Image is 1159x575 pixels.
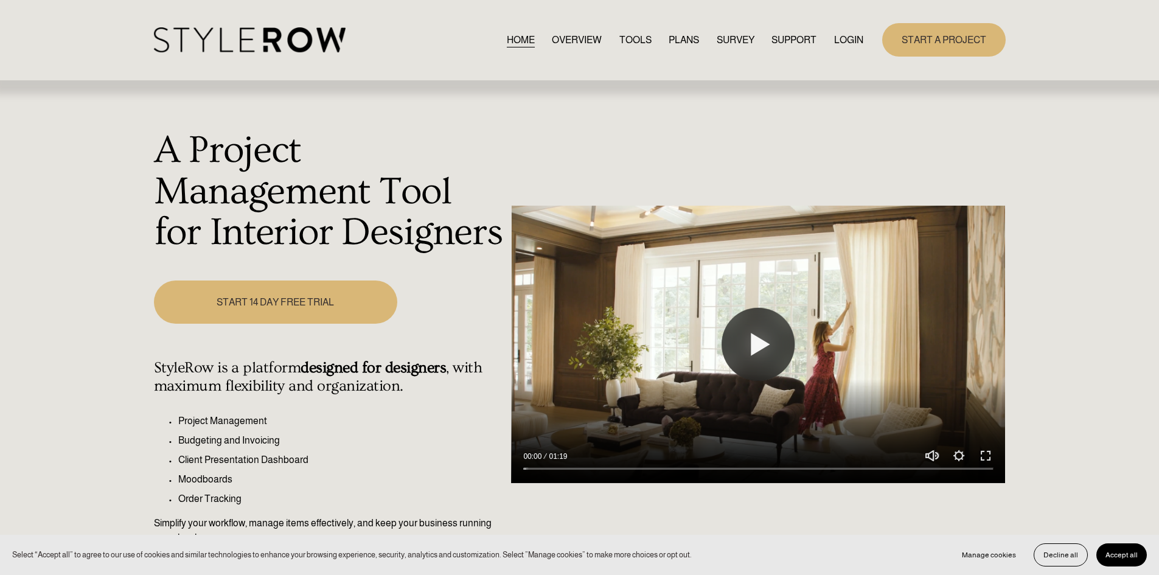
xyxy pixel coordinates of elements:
[1096,543,1147,566] button: Accept all
[619,32,652,48] a: TOOLS
[154,27,346,52] img: StyleRow
[12,549,692,560] p: Select “Accept all” to agree to our use of cookies and similar technologies to enhance your brows...
[154,130,505,254] h1: A Project Management Tool for Interior Designers
[178,453,505,467] p: Client Presentation Dashboard
[523,465,993,473] input: Seek
[962,551,1016,559] span: Manage cookies
[178,433,505,448] p: Budgeting and Invoicing
[178,492,505,506] p: Order Tracking
[154,281,397,324] a: START 14 DAY FREE TRIAL
[882,23,1006,57] a: START A PROJECT
[1043,551,1078,559] span: Decline all
[178,472,505,487] p: Moodboards
[1105,551,1138,559] span: Accept all
[717,32,754,48] a: SURVEY
[178,414,505,428] p: Project Management
[771,32,816,48] a: folder dropdown
[834,32,863,48] a: LOGIN
[545,450,570,462] div: Duration
[523,450,545,462] div: Current time
[552,32,602,48] a: OVERVIEW
[953,543,1025,566] button: Manage cookies
[771,33,816,47] span: SUPPORT
[507,32,535,48] a: HOME
[1034,543,1088,566] button: Decline all
[154,359,505,396] h4: StyleRow is a platform , with maximum flexibility and organization.
[301,359,446,377] strong: designed for designers
[722,308,795,381] button: Play
[669,32,699,48] a: PLANS
[154,516,505,545] p: Simplify your workflow, manage items effectively, and keep your business running seamlessly.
